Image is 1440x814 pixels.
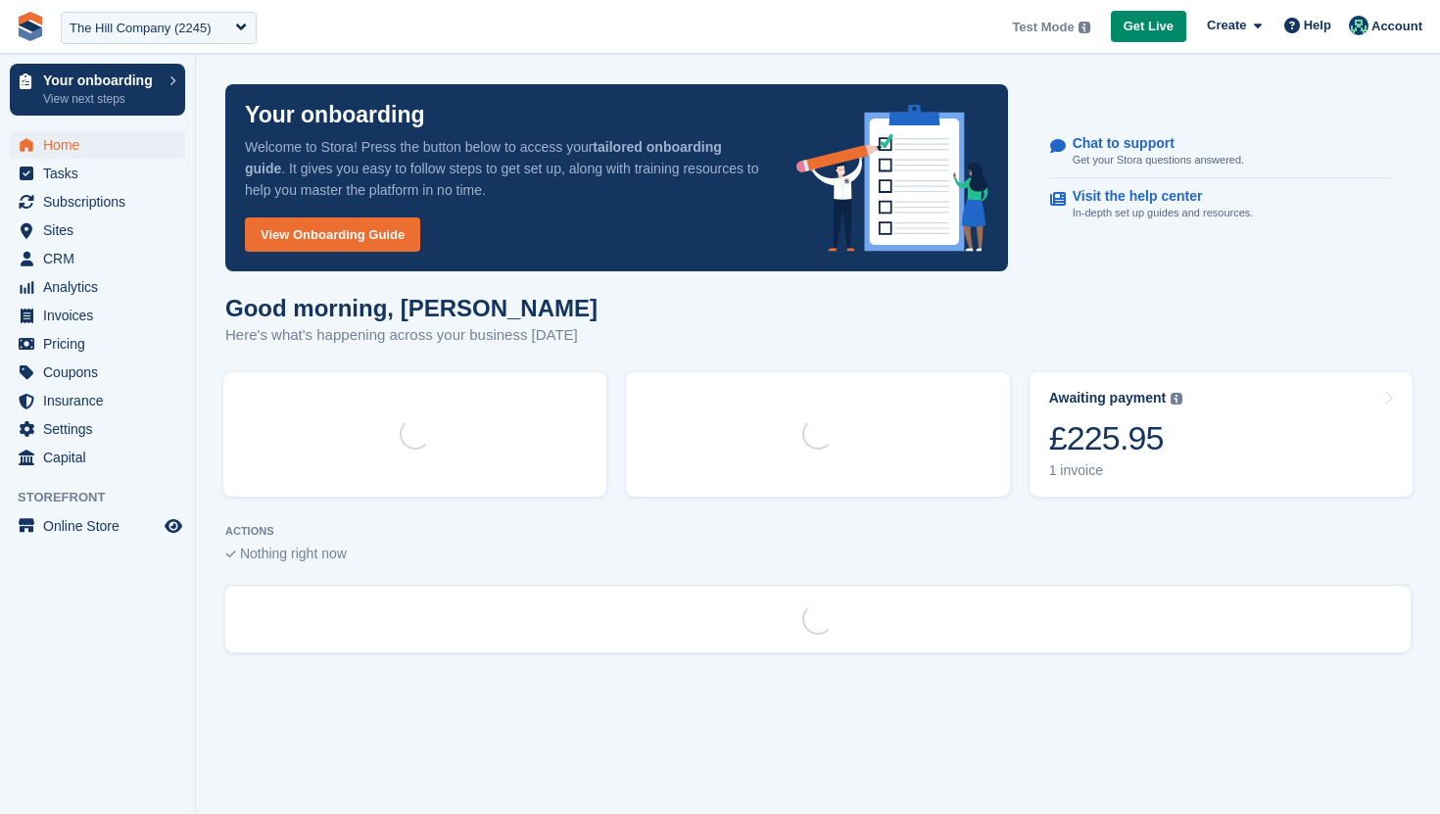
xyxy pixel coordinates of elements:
span: Insurance [43,387,161,414]
span: Invoices [43,302,161,329]
a: menu [10,216,185,244]
img: blank_slate_check_icon-ba018cac091ee9be17c0a81a6c232d5eb81de652e7a59be601be346b1b6ddf79.svg [225,551,236,558]
span: CRM [43,245,161,272]
img: Jennifer Ofodile [1349,16,1368,35]
span: Online Store [43,512,161,540]
div: Awaiting payment [1049,390,1167,407]
div: 1 invoice [1049,462,1183,479]
p: Your onboarding [245,104,425,126]
a: menu [10,245,185,272]
div: £225.95 [1049,418,1183,458]
p: Welcome to Stora! Press the button below to access your . It gives you easy to follow steps to ge... [245,136,765,201]
a: menu [10,359,185,386]
a: menu [10,330,185,358]
span: Settings [43,415,161,443]
span: Capital [43,444,161,471]
a: menu [10,444,185,471]
p: Chat to support [1073,135,1228,152]
p: In-depth set up guides and resources. [1073,205,1254,221]
a: Visit the help center In-depth set up guides and resources. [1050,178,1392,231]
a: Your onboarding View next steps [10,64,185,116]
span: Analytics [43,273,161,301]
a: menu [10,188,185,215]
span: Create [1207,16,1246,35]
p: Get your Stora questions answered. [1073,152,1244,168]
img: onboarding-info-6c161a55d2c0e0a8cae90662b2fe09162a5109e8cc188191df67fb4f79e88e88.svg [796,105,988,252]
a: menu [10,160,185,187]
span: Coupons [43,359,161,386]
h1: Good morning, [PERSON_NAME] [225,295,598,321]
a: Chat to support Get your Stora questions answered. [1050,125,1392,179]
p: Visit the help center [1073,188,1238,205]
span: Home [43,131,161,159]
img: icon-info-grey-7440780725fd019a000dd9b08b2336e03edf1995a4989e88bcd33f0948082b44.svg [1171,393,1182,405]
p: View next steps [43,90,160,108]
span: Tasks [43,160,161,187]
span: Get Live [1124,17,1174,36]
div: The Hill Company (2245) [70,19,212,38]
span: Sites [43,216,161,244]
img: icon-info-grey-7440780725fd019a000dd9b08b2336e03edf1995a4989e88bcd33f0948082b44.svg [1079,22,1090,33]
span: Test Mode [1012,18,1074,37]
a: View Onboarding Guide [245,217,420,252]
a: menu [10,512,185,540]
p: Here's what's happening across your business [DATE] [225,324,598,347]
p: Your onboarding [43,73,160,87]
a: Preview store [162,514,185,538]
a: menu [10,387,185,414]
span: Subscriptions [43,188,161,215]
span: Nothing right now [240,546,347,561]
span: Account [1371,17,1422,36]
a: menu [10,131,185,159]
p: ACTIONS [225,525,1411,538]
a: Get Live [1111,11,1186,43]
span: Pricing [43,330,161,358]
a: menu [10,273,185,301]
a: menu [10,415,185,443]
a: menu [10,302,185,329]
img: stora-icon-8386f47178a22dfd0bd8f6a31ec36ba5ce8667c1dd55bd0f319d3a0aa187defe.svg [16,12,45,41]
span: Storefront [18,488,195,507]
a: Awaiting payment £225.95 1 invoice [1030,372,1413,497]
span: Help [1304,16,1331,35]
